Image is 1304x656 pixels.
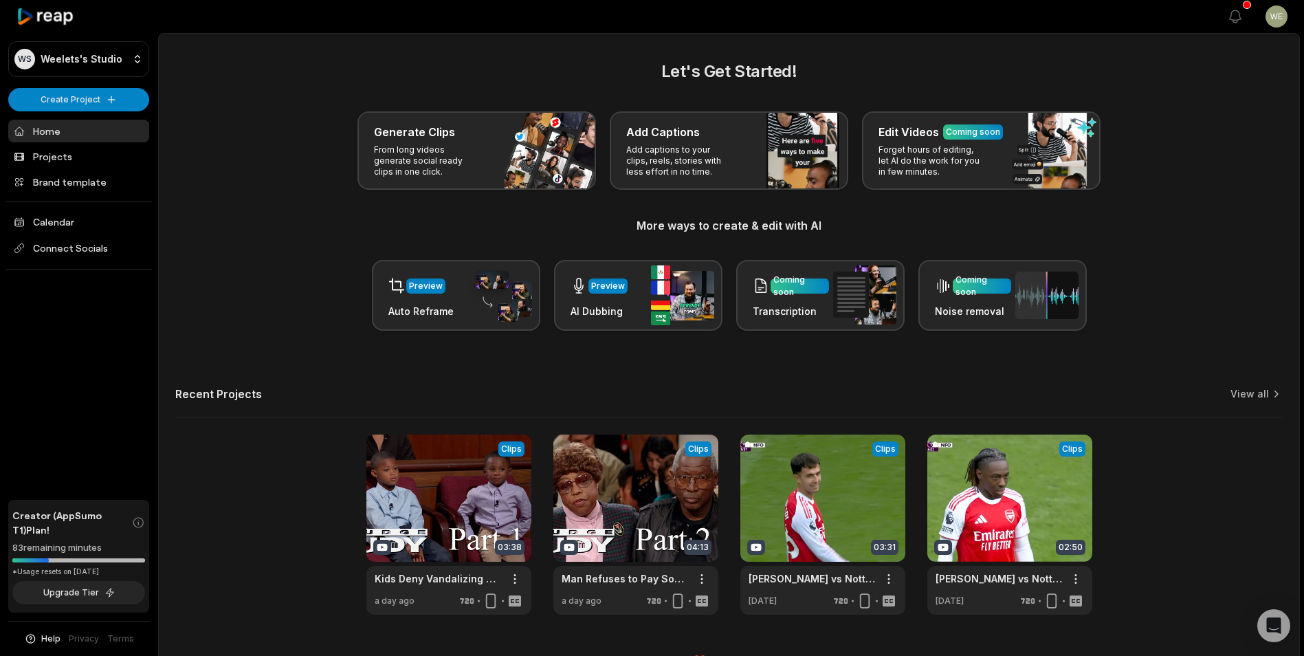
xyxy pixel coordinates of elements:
[107,633,134,645] a: Terms
[562,571,688,586] a: Man Refuses to Pay Son’s Funeral Costs! | Part 2
[1230,387,1269,401] a: View all
[8,210,149,233] a: Calendar
[1015,272,1079,319] img: noise_removal.png
[753,304,829,318] h3: Transcription
[12,508,132,537] span: Creator (AppSumo T1) Plan!
[955,274,1008,298] div: Coming soon
[8,171,149,193] a: Brand template
[571,304,628,318] h3: AI Dubbing
[41,53,122,65] p: Weelets's Studio
[833,265,896,325] img: transcription.png
[936,571,1062,586] a: [PERSON_NAME] vs Nottingham Forest | [DATE]
[773,274,826,298] div: Coming soon
[749,571,875,586] a: [PERSON_NAME] vs Nottingham Forest | 2 Goals | [DATE]
[175,217,1283,234] h3: More ways to create & edit with AI
[8,88,149,111] button: Create Project
[8,120,149,142] a: Home
[375,571,501,586] a: Kids Deny Vandalizing Neighbor's Car | Part 1
[409,280,443,292] div: Preview
[878,124,939,140] h3: Edit Videos
[1257,609,1290,642] div: Open Intercom Messenger
[14,49,35,69] div: WS
[41,633,60,645] span: Help
[626,144,733,177] p: Add captions to your clips, reels, stories with less effort in no time.
[8,145,149,168] a: Projects
[175,387,262,401] h2: Recent Projects
[374,144,480,177] p: From long videos generate social ready clips in one click.
[935,304,1011,318] h3: Noise removal
[591,280,625,292] div: Preview
[626,124,700,140] h3: Add Captions
[878,144,985,177] p: Forget hours of editing, let AI do the work for you in few minutes.
[946,126,1000,138] div: Coming soon
[12,541,145,555] div: 83 remaining minutes
[69,633,99,645] a: Privacy
[374,124,455,140] h3: Generate Clips
[12,567,145,577] div: *Usage resets on [DATE]
[469,269,532,322] img: auto_reframe.png
[24,633,60,645] button: Help
[8,236,149,261] span: Connect Socials
[12,581,145,604] button: Upgrade Tier
[175,59,1283,84] h2: Let's Get Started!
[651,265,714,325] img: ai_dubbing.png
[388,304,454,318] h3: Auto Reframe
